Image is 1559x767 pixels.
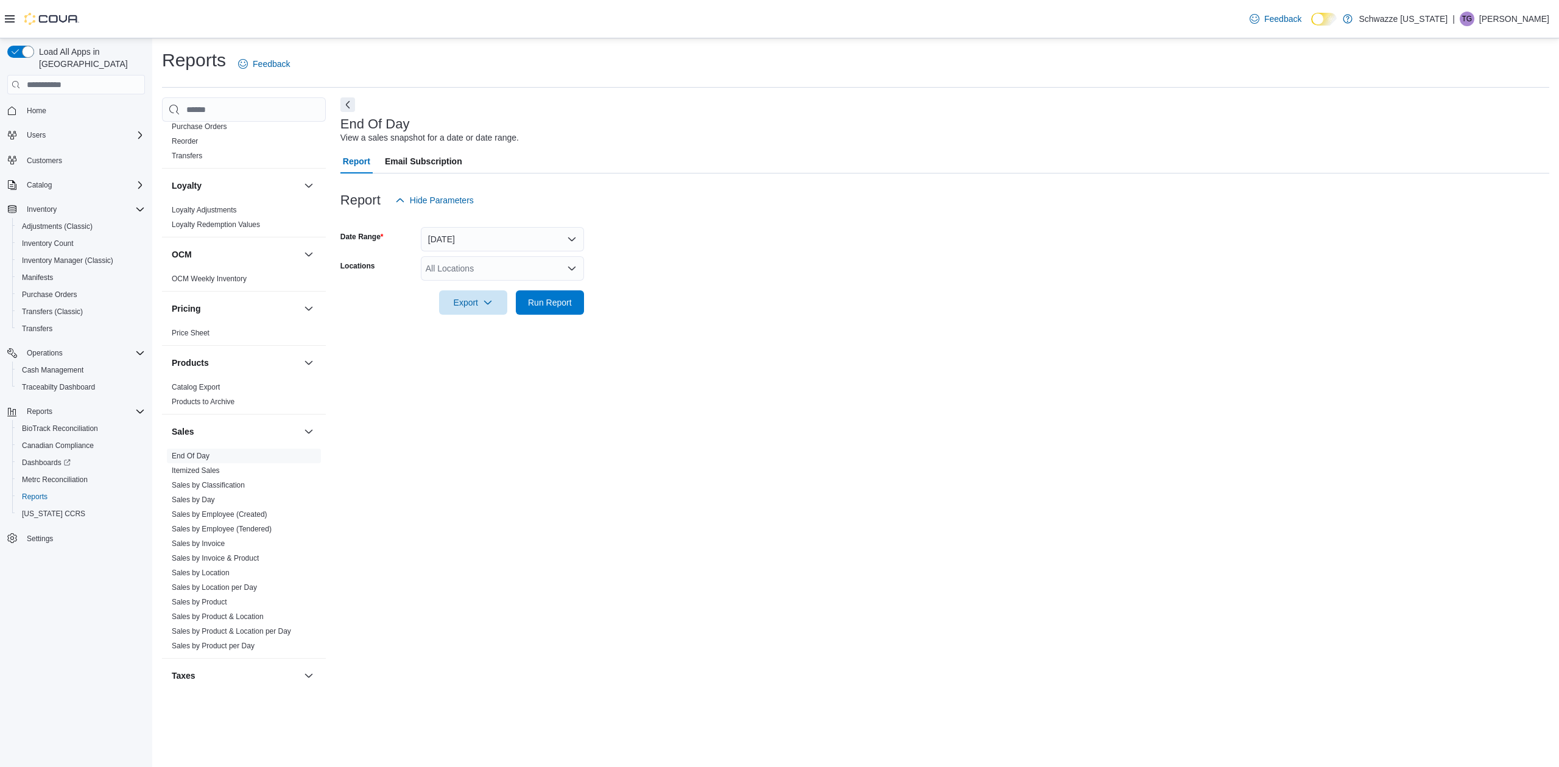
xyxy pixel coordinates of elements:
[22,307,83,317] span: Transfers (Classic)
[2,345,150,362] button: Operations
[12,286,150,303] button: Purchase Orders
[12,454,150,471] a: Dashboards
[172,569,230,577] a: Sales by Location
[253,58,290,70] span: Feedback
[172,495,215,505] span: Sales by Day
[340,261,375,271] label: Locations
[27,534,53,544] span: Settings
[421,227,584,251] button: [DATE]
[172,641,255,651] span: Sales by Product per Day
[172,206,237,214] a: Loyalty Adjustments
[17,506,145,521] span: Washington CCRS
[17,219,145,234] span: Adjustments (Classic)
[17,253,145,268] span: Inventory Manager (Classic)
[12,235,150,252] button: Inventory Count
[17,253,118,268] a: Inventory Manager (Classic)
[172,382,220,392] span: Catalog Export
[172,539,225,548] a: Sales by Invoice
[17,380,100,394] a: Traceabilty Dashboard
[172,510,267,519] span: Sales by Employee (Created)
[172,220,260,229] a: Loyalty Redemption Values
[2,102,150,119] button: Home
[172,626,291,636] span: Sales by Product & Location per Day
[17,421,145,436] span: BioTrack Reconciliation
[17,363,88,377] a: Cash Management
[12,471,150,488] button: Metrc Reconciliation
[17,321,145,336] span: Transfers
[22,153,67,168] a: Customers
[12,488,150,505] button: Reports
[172,525,272,533] a: Sales by Employee (Tendered)
[528,296,572,309] span: Run Report
[1452,12,1455,26] p: |
[27,130,46,140] span: Users
[172,328,209,338] span: Price Sheet
[27,407,52,416] span: Reports
[172,248,192,261] h3: OCM
[172,480,245,490] span: Sales by Classification
[22,509,85,519] span: [US_STATE] CCRS
[17,455,76,470] a: Dashboards
[12,320,150,337] button: Transfers
[22,531,145,546] span: Settings
[172,695,208,705] span: Tax Details
[17,270,58,285] a: Manifests
[172,612,264,621] a: Sales by Product & Location
[340,131,519,144] div: View a sales snapshot for a date or date range.
[12,252,150,269] button: Inventory Manager (Classic)
[17,304,145,319] span: Transfers (Classic)
[172,597,227,607] span: Sales by Product
[172,452,209,460] a: End Of Day
[22,273,53,282] span: Manifests
[2,127,150,144] button: Users
[233,52,295,76] a: Feedback
[22,424,98,433] span: BioTrack Reconciliation
[172,398,234,406] a: Products to Archive
[162,449,326,658] div: Sales
[172,180,202,192] h3: Loyalty
[172,496,215,504] a: Sales by Day
[172,553,259,563] span: Sales by Invoice & Product
[172,539,225,548] span: Sales by Invoice
[27,205,57,214] span: Inventory
[34,46,145,70] span: Load All Apps in [GEOGRAPHIC_DATA]
[172,583,257,592] a: Sales by Location per Day
[172,524,272,534] span: Sales by Employee (Tendered)
[2,530,150,547] button: Settings
[17,236,79,251] a: Inventory Count
[1359,12,1448,26] p: Schwazze [US_STATE]
[301,668,316,683] button: Taxes
[24,13,79,25] img: Cova
[17,489,145,504] span: Reports
[567,264,577,273] button: Open list of options
[172,481,245,489] a: Sales by Classification
[27,106,46,116] span: Home
[22,202,62,217] button: Inventory
[172,554,259,562] a: Sales by Invoice & Product
[162,326,326,345] div: Pricing
[17,236,145,251] span: Inventory Count
[2,201,150,218] button: Inventory
[162,693,326,727] div: Taxes
[22,290,77,299] span: Purchase Orders
[17,304,88,319] a: Transfers (Classic)
[27,348,63,358] span: Operations
[172,627,291,636] a: Sales by Product & Location per Day
[22,128,145,142] span: Users
[1245,7,1306,31] a: Feedback
[22,475,88,485] span: Metrc Reconciliation
[22,103,145,118] span: Home
[22,202,145,217] span: Inventory
[172,136,198,146] span: Reorder
[17,506,90,521] a: [US_STATE] CCRS
[12,505,150,522] button: [US_STATE] CCRS
[172,612,264,622] span: Sales by Product & Location
[172,152,202,160] a: Transfers
[17,363,145,377] span: Cash Management
[17,321,57,336] a: Transfers
[27,180,52,190] span: Catalog
[2,177,150,194] button: Catalog
[22,178,145,192] span: Catalog
[162,203,326,237] div: Loyalty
